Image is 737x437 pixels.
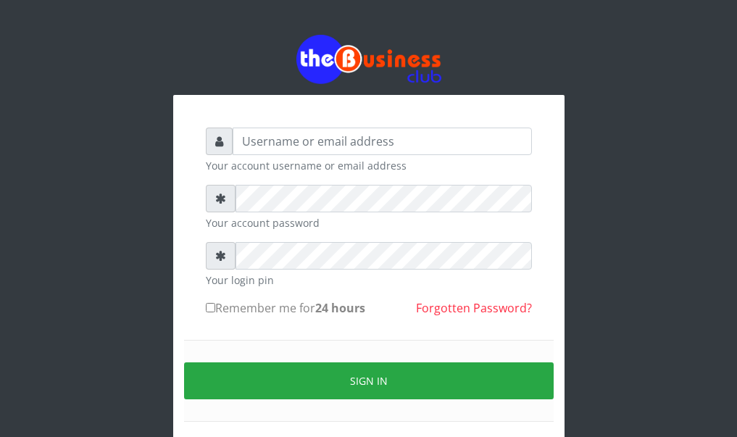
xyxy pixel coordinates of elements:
[416,300,532,316] a: Forgotten Password?
[184,362,554,399] button: Sign in
[315,300,365,316] b: 24 hours
[206,215,532,230] small: Your account password
[206,303,215,312] input: Remember me for24 hours
[206,272,532,288] small: Your login pin
[206,158,532,173] small: Your account username or email address
[233,128,532,155] input: Username or email address
[206,299,365,317] label: Remember me for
